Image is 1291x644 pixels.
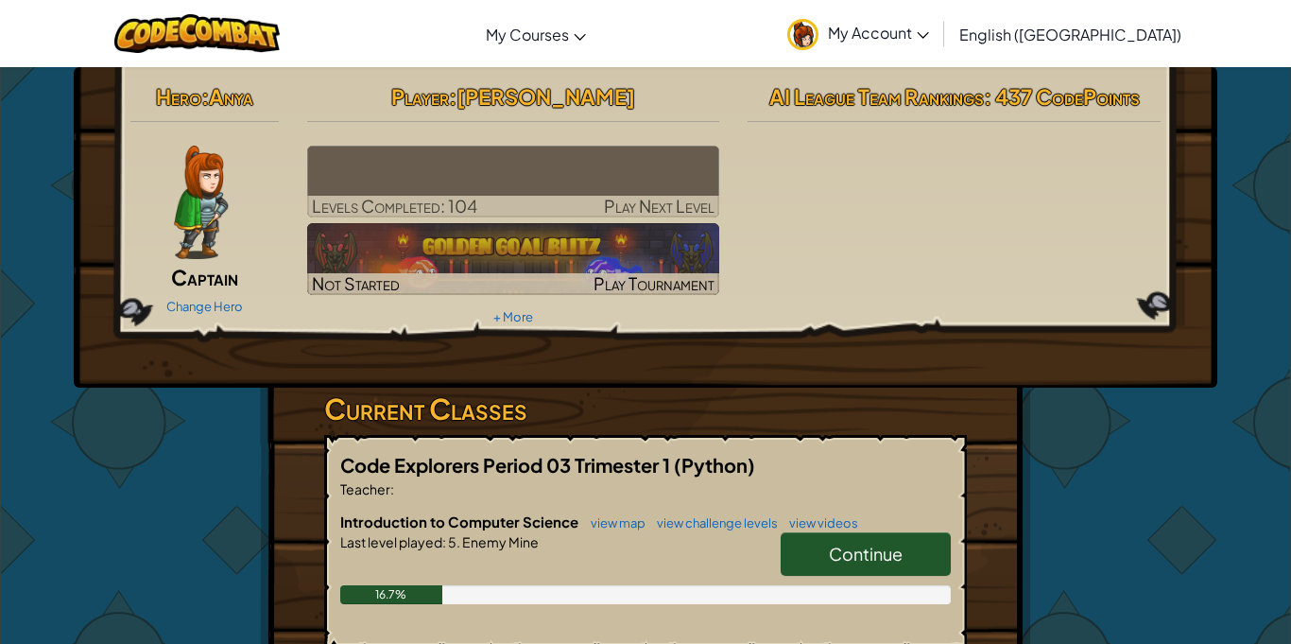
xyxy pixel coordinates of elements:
a: My Courses [476,9,595,60]
span: Play Next Level [604,195,714,217]
span: Teacher [340,480,390,497]
a: view videos [780,515,858,531]
a: Play Next Level [307,146,720,218]
span: My Courses [486,25,569,44]
span: English ([GEOGRAPHIC_DATA]) [959,25,1181,44]
span: Introduction to Computer Science [340,513,581,531]
h3: Current Classes [324,388,967,430]
span: Hero [156,83,201,110]
a: Change Hero [166,299,243,314]
span: Anya [209,83,253,110]
span: Play Tournament [594,272,714,294]
a: My Account [778,4,938,63]
span: My Account [828,23,929,43]
a: + More [493,309,533,324]
span: : [201,83,209,110]
span: Player [391,83,449,110]
span: Continue [829,543,903,565]
span: (Python) [674,453,755,477]
img: Golden Goal [307,223,720,295]
span: : [442,533,446,550]
img: avatar [787,19,818,50]
span: 5. [446,533,460,550]
span: : [449,83,456,110]
span: Enemy Mine [460,533,539,550]
img: captain-pose.png [174,146,228,259]
span: Levels Completed: 104 [312,195,477,217]
a: view challenge levels [647,515,778,531]
a: Not StartedPlay Tournament [307,223,720,295]
img: CodeCombat logo [114,14,280,53]
span: : [390,480,394,497]
span: Captain [171,264,238,290]
div: 16.7% [340,585,442,604]
span: : 437 CodePoints [984,83,1140,110]
span: AI League Team Rankings [769,83,984,110]
span: Not Started [312,272,400,294]
a: view map [581,515,645,531]
span: Last level played [340,533,442,550]
a: English ([GEOGRAPHIC_DATA]) [950,9,1191,60]
span: [PERSON_NAME] [456,83,635,110]
span: Code Explorers Period 03 Trimester 1 [340,453,674,477]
